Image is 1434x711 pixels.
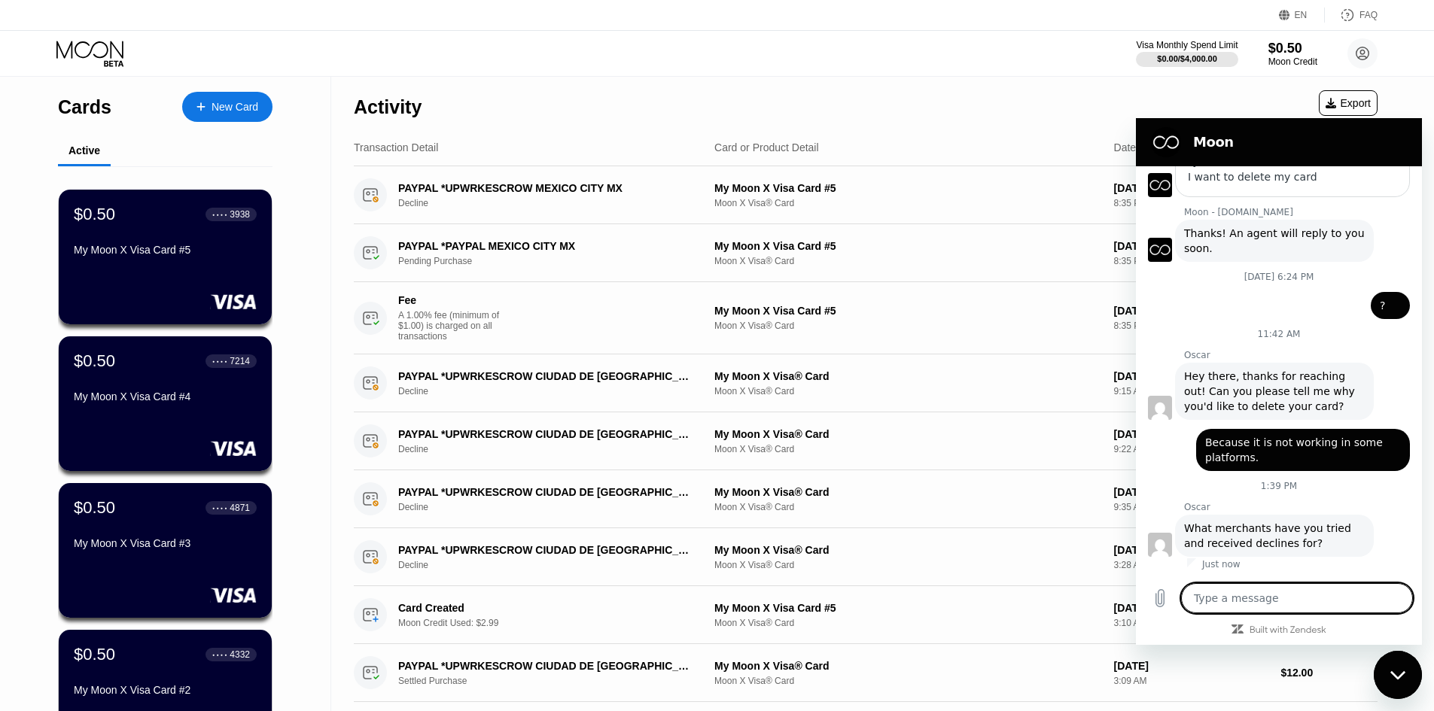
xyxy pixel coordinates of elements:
[1114,486,1269,498] div: [DATE]
[1136,40,1238,67] div: Visa Monthly Spend Limit$0.00/$4,000.00
[1114,370,1269,382] div: [DATE]
[1114,240,1269,252] div: [DATE]
[1326,97,1371,109] div: Export
[714,386,1102,397] div: Moon X Visa® Card
[398,676,712,686] div: Settled Purchase
[1114,182,1269,194] div: [DATE]
[398,444,712,454] div: Decline
[1325,8,1378,23] div: FAQ
[354,586,1378,644] div: Card CreatedMoon Credit Used: $2.99My Moon X Visa Card #5Moon X Visa® Card[DATE]3:10 AM$2.99
[59,190,272,324] div: $0.50● ● ● ●3938My Moon X Visa Card #5
[714,182,1102,194] div: My Moon X Visa Card #5
[74,645,115,664] div: $0.50
[1136,40,1238,50] div: Visa Monthly Spend Limit
[1114,660,1269,672] div: [DATE]
[74,537,257,549] div: My Moon X Visa Card #3
[1114,321,1269,331] div: 8:35 PM
[354,412,1378,470] div: PAYPAL *UPWRKESCROW CIUDAD DE [GEOGRAPHIC_DATA]DeclineMy Moon X Visa® CardMoon X Visa® Card[DATE]...
[354,224,1378,282] div: PAYPAL *PAYPAL MEXICO CITY MXPending PurchaseMy Moon X Visa Card #5Moon X Visa® Card[DATE]8:35 PM...
[398,310,511,342] div: A 1.00% fee (minimum of $1.00) is charged on all transactions
[1114,602,1269,614] div: [DATE]
[398,660,690,672] div: PAYPAL *UPWRKESCROW CIUDAD DE [GEOGRAPHIC_DATA]
[74,244,257,256] div: My Moon X Visa Card #5
[1268,56,1317,67] div: Moon Credit
[230,209,250,220] div: 3938
[714,486,1102,498] div: My Moon X Visa® Card
[714,602,1102,614] div: My Moon X Visa Card #5
[714,502,1102,512] div: Moon X Visa® Card
[69,144,100,156] div: Active
[398,198,712,208] div: Decline
[354,528,1378,586] div: PAYPAL *UPWRKESCROW CIUDAD DE [GEOGRAPHIC_DATA]DeclineMy Moon X Visa® CardMoon X Visa® Card[DATE]...
[1136,118,1422,645] iframe: Messaging window
[1280,667,1378,679] div: $12.00
[58,96,111,118] div: Cards
[212,506,227,510] div: ● ● ● ●
[212,101,258,114] div: New Card
[1279,8,1325,23] div: EN
[714,444,1102,454] div: Moon X Visa® Card
[398,386,712,397] div: Decline
[398,502,712,512] div: Decline
[354,141,438,153] div: Transaction Detail
[1114,386,1269,397] div: 9:15 AM
[1114,198,1269,208] div: 8:35 PM
[398,602,690,614] div: Card Created
[1114,502,1269,512] div: 9:35 AM
[230,503,250,513] div: 4871
[398,294,504,306] div: Fee
[714,428,1102,440] div: My Moon X Visa® Card
[1319,90,1378,116] div: Export
[59,336,272,471] div: $0.50● ● ● ●7214My Moon X Visa Card #4
[1268,41,1317,56] div: $0.50
[230,356,250,366] div: 7214
[714,256,1102,266] div: Moon X Visa® Card
[1359,10,1378,20] div: FAQ
[398,618,712,628] div: Moon Credit Used: $2.99
[1157,54,1217,63] div: $0.00 / $4,000.00
[354,354,1378,412] div: PAYPAL *UPWRKESCROW CIUDAD DE [GEOGRAPHIC_DATA]DeclineMy Moon X Visa® CardMoon X Visa® Card[DATE]...
[182,92,272,122] div: New Card
[354,166,1378,224] div: PAYPAL *UPWRKESCROW MEXICO CITY MXDeclineMy Moon X Visa Card #5Moon X Visa® Card[DATE]8:35 PM$1.76
[1114,428,1269,440] div: [DATE]
[354,282,1378,354] div: FeeA 1.00% fee (minimum of $1.00) is charged on all transactionsMy Moon X Visa Card #5Moon X Visa...
[714,141,819,153] div: Card or Product Detail
[74,498,115,518] div: $0.50
[398,182,690,194] div: PAYPAL *UPWRKESCROW MEXICO CITY MX
[212,359,227,363] div: ● ● ● ●
[212,652,227,657] div: ● ● ● ●
[1295,10,1308,20] div: EN
[1114,256,1269,266] div: 8:35 PM
[1114,141,1172,153] div: Date & Time
[714,198,1102,208] div: Moon X Visa® Card
[354,644,1378,702] div: PAYPAL *UPWRKESCROW CIUDAD DE [GEOGRAPHIC_DATA]Settled PurchaseMy Moon X Visa® CardMoon X Visa® C...
[714,240,1102,252] div: My Moon X Visa Card #5
[398,370,690,382] div: PAYPAL *UPWRKESCROW CIUDAD DE [GEOGRAPHIC_DATA]
[714,660,1102,672] div: My Moon X Visa® Card
[1114,444,1269,454] div: 9:22 AM
[74,684,257,696] div: My Moon X Visa Card #2
[398,544,690,556] div: PAYPAL *UPWRKESCROW CIUDAD DE [GEOGRAPHIC_DATA]
[714,544,1102,556] div: My Moon X Visa® Card
[398,486,690,498] div: PAYPAL *UPWRKESCROW CIUDAD DE [GEOGRAPHIC_DATA]
[1114,305,1269,317] div: [DATE]
[714,676,1102,686] div: Moon X Visa® Card
[714,305,1102,317] div: My Moon X Visa Card #5
[714,560,1102,570] div: Moon X Visa® Card
[74,205,115,224] div: $0.50
[714,618,1102,628] div: Moon X Visa® Card
[714,321,1102,331] div: Moon X Visa® Card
